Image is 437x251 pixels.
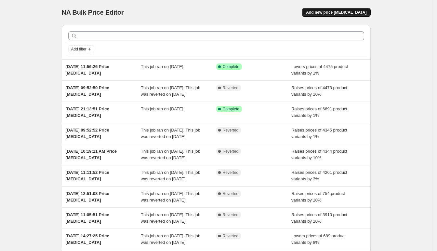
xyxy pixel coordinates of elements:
span: [DATE] 11:05:51 Price [MEDICAL_DATA] [66,212,109,224]
span: [DATE] 14:27:25 Price [MEDICAL_DATA] [66,233,109,245]
span: [DATE] 21:13:51 Price [MEDICAL_DATA] [66,106,109,118]
span: [DATE] 09:52:50 Price [MEDICAL_DATA] [66,85,109,97]
span: Reverted [223,191,239,196]
span: Lowers prices of 689 product variants by 8% [291,233,346,245]
span: This job ran on [DATE]. This job was reverted on [DATE]. [141,233,200,245]
span: Lowers prices of 4475 product variants by 1% [291,64,348,76]
span: This job ran on [DATE]. [141,106,184,111]
span: [DATE] 09:52:52 Price [MEDICAL_DATA] [66,128,109,139]
span: Raises prices of 4345 product variants by 1% [291,128,347,139]
span: Add filter [71,47,86,52]
span: [DATE] 11:56:26 Price [MEDICAL_DATA] [66,64,109,76]
span: This job ran on [DATE]. This job was reverted on [DATE]. [141,149,200,160]
span: Raises prices of 3910 product variants by 10% [291,212,347,224]
span: [DATE] 11:11:52 Price [MEDICAL_DATA] [66,170,109,181]
span: Raises prices of 754 product variants by 10% [291,191,345,202]
span: This job ran on [DATE]. This job was reverted on [DATE]. [141,128,200,139]
span: This job ran on [DATE]. This job was reverted on [DATE]. [141,170,200,181]
span: [DATE] 10:19:11 AM Price [MEDICAL_DATA] [66,149,117,160]
button: Add filter [68,45,94,53]
span: Reverted [223,128,239,133]
span: Reverted [223,170,239,175]
span: Reverted [223,149,239,154]
span: This job ran on [DATE]. [141,64,184,69]
span: Raises prices of 4261 product variants by 3% [291,170,347,181]
span: Raises prices of 4344 product variants by 10% [291,149,347,160]
span: Complete [223,64,239,69]
span: Complete [223,106,239,112]
span: [DATE] 12:51:08 Price [MEDICAL_DATA] [66,191,109,202]
span: Reverted [223,85,239,91]
span: This job ran on [DATE]. This job was reverted on [DATE]. [141,212,200,224]
span: This job ran on [DATE]. This job was reverted on [DATE]. [141,85,200,97]
button: Add new price [MEDICAL_DATA] [302,8,370,17]
span: Add new price [MEDICAL_DATA] [306,10,366,15]
span: Reverted [223,233,239,239]
span: Raises prices of 6691 product variants by 1% [291,106,347,118]
span: Raises prices of 4473 product variants by 10% [291,85,347,97]
span: NA Bulk Price Editor [62,9,124,16]
span: Reverted [223,212,239,217]
span: This job ran on [DATE]. This job was reverted on [DATE]. [141,191,200,202]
